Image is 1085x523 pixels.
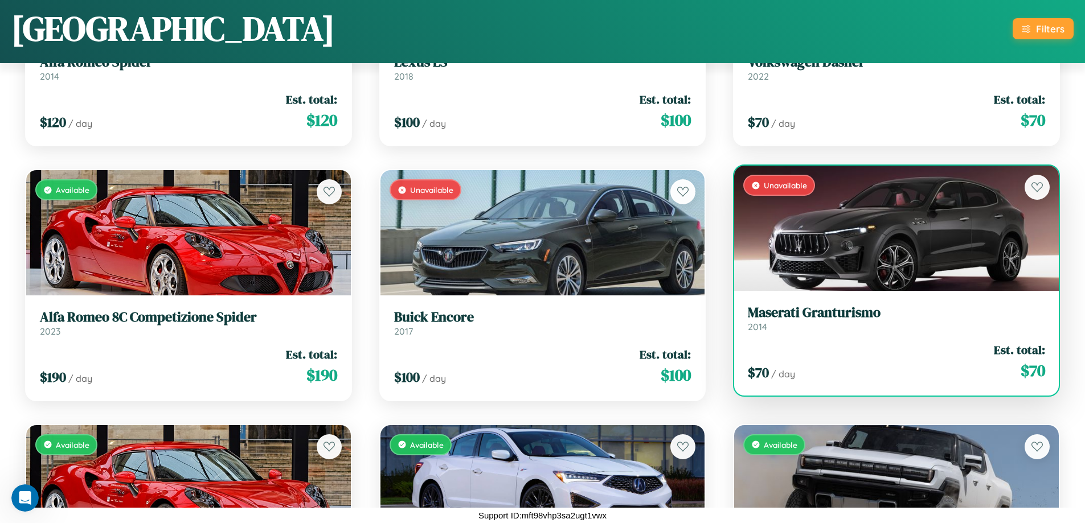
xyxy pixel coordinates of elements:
[56,185,89,195] span: Available
[394,309,691,326] h3: Buick Encore
[56,440,89,450] span: Available
[394,71,413,82] span: 2018
[764,440,797,450] span: Available
[640,346,691,363] span: Est. total:
[306,364,337,386] span: $ 190
[11,484,39,512] iframe: Intercom live chat
[748,304,1045,321] h3: Maserati Granturismo
[394,368,420,386] span: $ 100
[394,113,420,131] span: $ 100
[40,309,337,337] a: Alfa Romeo 8C Competizione Spider2023
[40,309,337,326] h3: Alfa Romeo 8C Competizione Spider
[410,440,444,450] span: Available
[1013,18,1074,39] button: Filters
[1021,359,1045,382] span: $ 70
[11,5,335,52] h1: [GEOGRAPHIC_DATA]
[994,341,1045,358] span: Est. total:
[748,113,769,131] span: $ 70
[410,185,453,195] span: Unavailable
[748,71,769,82] span: 2022
[422,118,446,129] span: / day
[771,368,795,380] span: / day
[286,91,337,108] span: Est. total:
[748,363,769,382] span: $ 70
[40,54,337,82] a: Alfa Romeo Spider2014
[394,54,691,82] a: Lexus LS2018
[306,109,337,131] span: $ 120
[1021,109,1045,131] span: $ 70
[771,118,795,129] span: / day
[748,321,767,332] span: 2014
[661,364,691,386] span: $ 100
[40,326,60,337] span: 2023
[640,91,691,108] span: Est. total:
[994,91,1045,108] span: Est. total:
[40,368,66,386] span: $ 190
[68,373,92,384] span: / day
[394,326,413,337] span: 2017
[40,113,66,131] span: $ 120
[394,309,691,337] a: Buick Encore2017
[40,71,59,82] span: 2014
[68,118,92,129] span: / day
[661,109,691,131] span: $ 100
[286,346,337,363] span: Est. total:
[748,304,1045,332] a: Maserati Granturismo2014
[764,180,807,190] span: Unavailable
[478,508,607,523] p: Support ID: mft98vhp3sa2ugt1vwx
[422,373,446,384] span: / day
[1036,23,1064,35] div: Filters
[748,54,1045,82] a: Volkswagen Dasher2022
